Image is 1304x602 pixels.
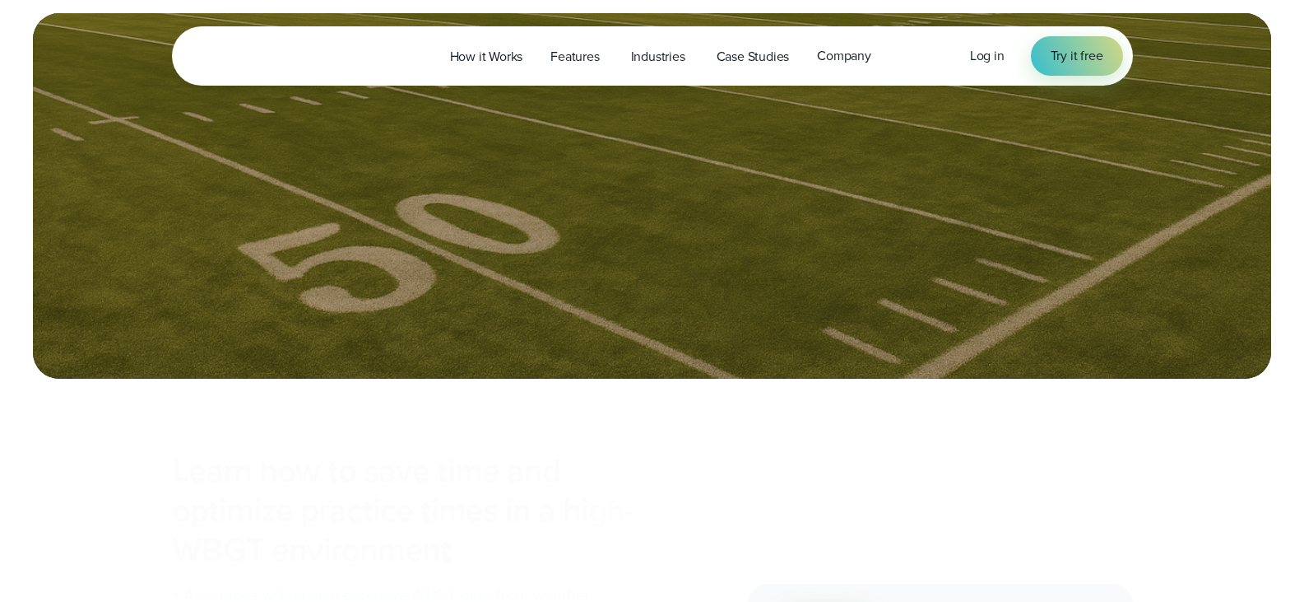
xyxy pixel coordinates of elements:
a: Try it free [1031,36,1123,76]
span: How it Works [450,47,523,67]
span: Features [550,47,599,67]
span: Company [817,46,871,66]
a: Case Studies [703,40,804,73]
span: Try it free [1051,46,1103,66]
span: Industries [631,47,685,67]
span: Log in [970,46,1005,65]
a: How it Works [436,40,537,73]
span: Case Studies [717,47,790,67]
a: Log in [970,46,1005,66]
